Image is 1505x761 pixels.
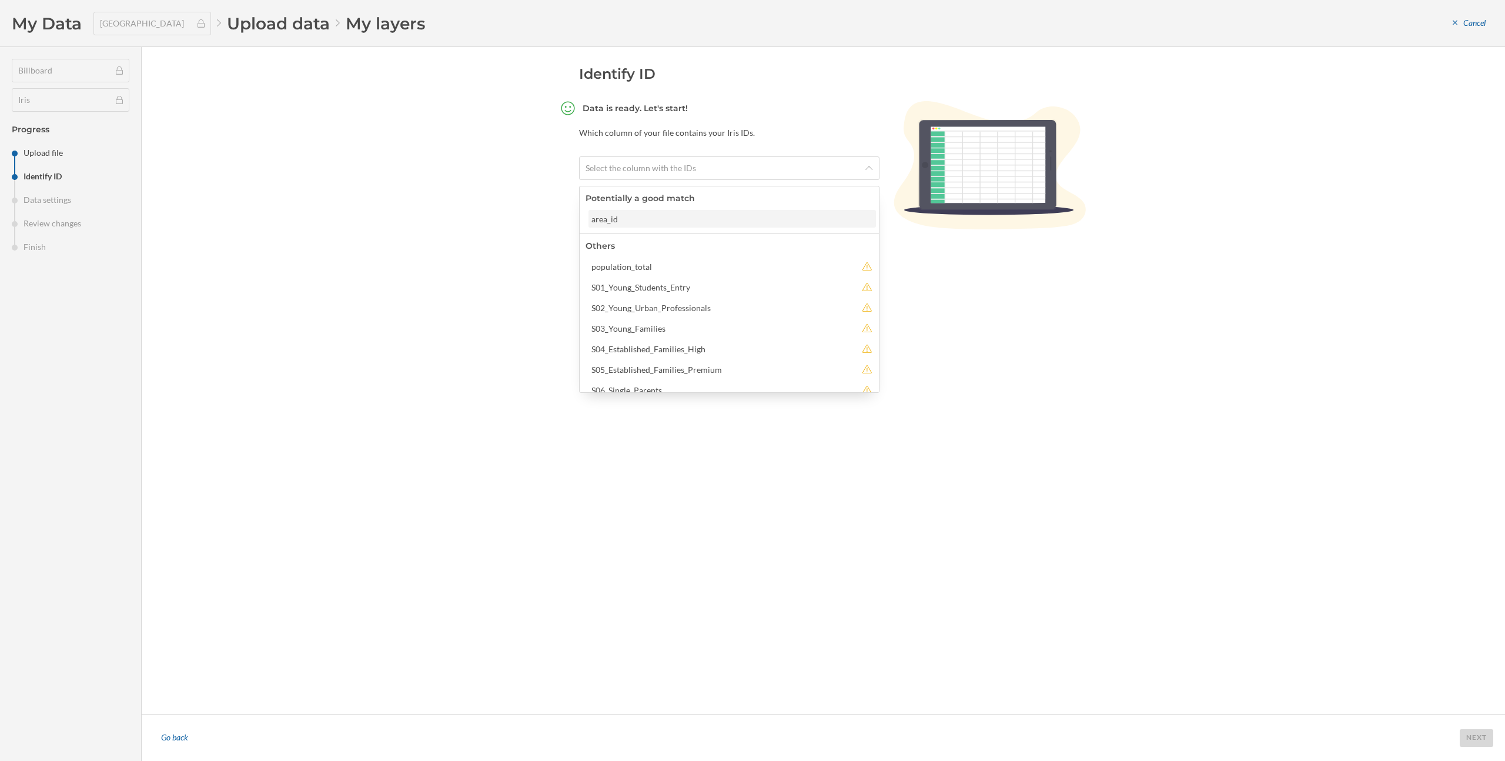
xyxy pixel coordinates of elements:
[12,194,129,206] li: Data settings
[12,147,129,159] li: Upload file
[586,162,696,174] span: Select the column with the IDs
[12,241,129,253] li: Finish
[591,281,857,293] div: S01_Young_Students_Entry
[579,127,879,139] p: Which column of your file contains your Iris IDs.
[12,171,129,182] li: Identify ID
[591,363,857,376] div: S05_Established_Families_Premium
[591,302,857,314] div: S02_Young_Urban_Professionals
[591,322,857,335] div: S03_Young_Families
[591,213,872,225] div: area_id
[591,384,857,396] div: S06_Single_Parents
[579,65,1088,84] h2: Identify ID
[12,88,129,112] div: Iris
[586,193,695,203] div: Potentially a good match
[586,241,615,251] div: Others
[583,102,688,114] h4: Data is ready. Let's start!
[12,124,129,135] h4: Progress
[591,261,857,273] div: population_total
[12,218,129,229] li: Review changes
[591,343,857,355] div: S04_Established_Families_High
[24,8,81,19] span: Assistance
[154,727,195,748] div: Go back
[12,59,129,82] div: Billboard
